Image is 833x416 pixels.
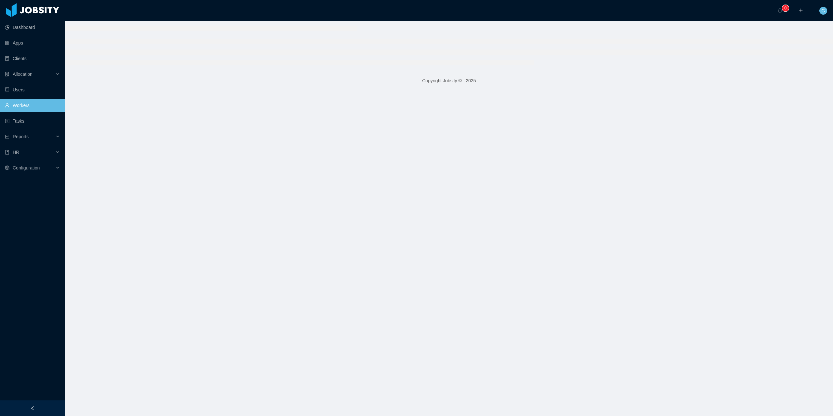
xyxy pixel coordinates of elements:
[5,72,9,76] i: icon: solution
[5,114,60,127] a: icon: profileTasks
[778,8,782,13] i: icon: bell
[13,72,33,77] span: Allocation
[5,99,60,112] a: icon: userWorkers
[13,150,19,155] span: HR
[782,5,789,11] sup: 0
[5,52,60,65] a: icon: auditClients
[65,70,833,92] footer: Copyright Jobsity © - 2025
[799,8,803,13] i: icon: plus
[13,165,40,170] span: Configuration
[822,7,825,15] span: G
[5,21,60,34] a: icon: pie-chartDashboard
[5,134,9,139] i: icon: line-chart
[5,36,60,49] a: icon: appstoreApps
[13,134,29,139] span: Reports
[5,83,60,96] a: icon: robotUsers
[5,166,9,170] i: icon: setting
[5,150,9,154] i: icon: book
